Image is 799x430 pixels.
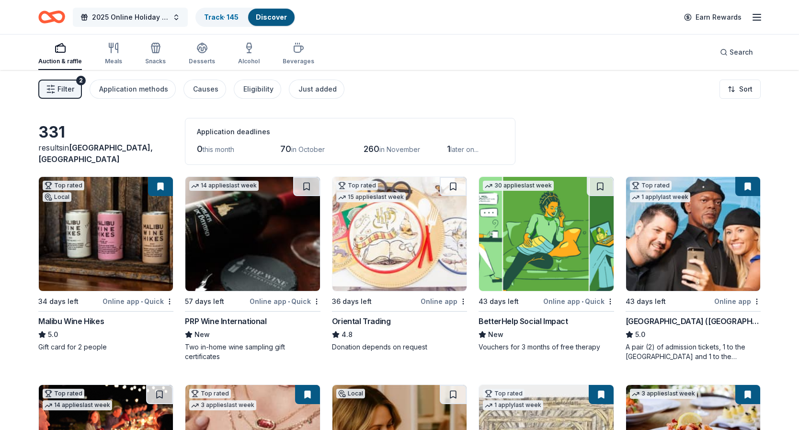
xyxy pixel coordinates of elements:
div: Oriental Trading [332,315,391,327]
img: Image for Hollywood Wax Museum (Hollywood) [626,177,760,291]
a: Home [38,6,65,28]
button: Search [712,43,761,62]
span: 260 [364,144,379,154]
span: 70 [280,144,291,154]
span: in [38,143,153,164]
div: 2 [76,76,86,85]
button: Just added [289,80,344,99]
div: Alcohol [238,58,260,65]
div: 36 days left [332,296,372,307]
a: Image for Hollywood Wax Museum (Hollywood)Top rated1 applylast week43 days leftOnline app[GEOGRAP... [626,176,761,361]
div: Just added [298,83,337,95]
span: in November [379,145,420,153]
div: Top rated [483,389,525,398]
div: BetterHelp Social Impact [479,315,568,327]
div: Desserts [189,58,215,65]
div: 15 applies last week [336,192,406,202]
span: later on... [450,145,479,153]
img: Image for Oriental Trading [332,177,467,291]
span: Search [730,46,753,58]
div: Online app [714,295,761,307]
div: Causes [193,83,218,95]
a: Image for BetterHelp Social Impact30 applieslast week43 days leftOnline app•QuickBetterHelp Socia... [479,176,614,352]
span: 0 [197,144,203,154]
div: Two in-home wine sampling gift certificates [185,342,320,361]
div: Top rated [336,181,378,190]
div: Donation depends on request [332,342,467,352]
button: Beverages [283,38,314,70]
div: Local [43,192,71,202]
div: 14 applies last week [189,181,259,191]
span: • [582,298,583,305]
button: Sort [719,80,761,99]
button: 2025 Online Holiday Auction [73,8,188,27]
a: Discover [256,13,287,21]
button: Desserts [189,38,215,70]
div: Application deadlines [197,126,503,138]
div: 30 applies last week [483,181,554,191]
div: Malibu Wine Hikes [38,315,104,327]
div: PRP Wine International [185,315,266,327]
div: 331 [38,123,173,142]
div: Top rated [43,181,84,190]
div: Online app Quick [103,295,173,307]
button: Eligibility [234,80,281,99]
div: 1 apply last week [483,400,543,410]
a: Image for Oriental TradingTop rated15 applieslast week36 days leftOnline appOriental Trading4.8Do... [332,176,467,352]
div: results [38,142,173,165]
span: 5.0 [48,329,58,340]
button: Auction & raffle [38,38,82,70]
div: Meals [105,58,122,65]
div: Gift card for 2 people [38,342,173,352]
button: Application methods [90,80,176,99]
div: 3 applies last week [630,389,697,399]
div: Top rated [630,181,672,190]
div: Snacks [145,58,166,65]
span: New [194,329,210,340]
div: [GEOGRAPHIC_DATA] ([GEOGRAPHIC_DATA]) [626,315,761,327]
img: Image for BetterHelp Social Impact [479,177,613,291]
img: Image for PRP Wine International [185,177,320,291]
span: in October [291,145,325,153]
div: Online app [421,295,467,307]
div: Top rated [189,389,231,398]
img: Image for Malibu Wine Hikes [39,177,173,291]
div: 3 applies last week [189,400,256,410]
span: • [141,298,143,305]
div: Eligibility [243,83,274,95]
span: 4.8 [342,329,353,340]
button: Filter2 [38,80,82,99]
a: Track· 145 [204,13,239,21]
button: Causes [183,80,226,99]
div: 1 apply last week [630,192,690,202]
div: Online app Quick [250,295,320,307]
span: • [288,298,290,305]
div: Auction & raffle [38,58,82,65]
span: this month [203,145,234,153]
div: Vouchers for 3 months of free therapy [479,342,614,352]
button: Alcohol [238,38,260,70]
div: Application methods [99,83,168,95]
span: [GEOGRAPHIC_DATA], [GEOGRAPHIC_DATA] [38,143,153,164]
span: New [488,329,503,340]
span: 5.0 [635,329,645,340]
div: Top rated [43,389,84,398]
div: 43 days left [626,296,666,307]
button: Track· 145Discover [195,8,296,27]
div: 14 applies last week [43,400,112,410]
a: Earn Rewards [678,9,747,26]
div: 34 days left [38,296,79,307]
div: Beverages [283,58,314,65]
span: Sort [739,83,753,95]
span: 2025 Online Holiday Auction [92,12,169,23]
button: Meals [105,38,122,70]
a: Image for PRP Wine International14 applieslast week57 days leftOnline app•QuickPRP Wine Internati... [185,176,320,361]
div: A pair (2) of admission tickets, 1 to the [GEOGRAPHIC_DATA] and 1 to the [GEOGRAPHIC_DATA] [626,342,761,361]
div: 43 days left [479,296,519,307]
div: 57 days left [185,296,224,307]
div: Online app Quick [543,295,614,307]
button: Snacks [145,38,166,70]
span: 1 [447,144,450,154]
div: Local [336,389,365,398]
span: Filter [57,83,74,95]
